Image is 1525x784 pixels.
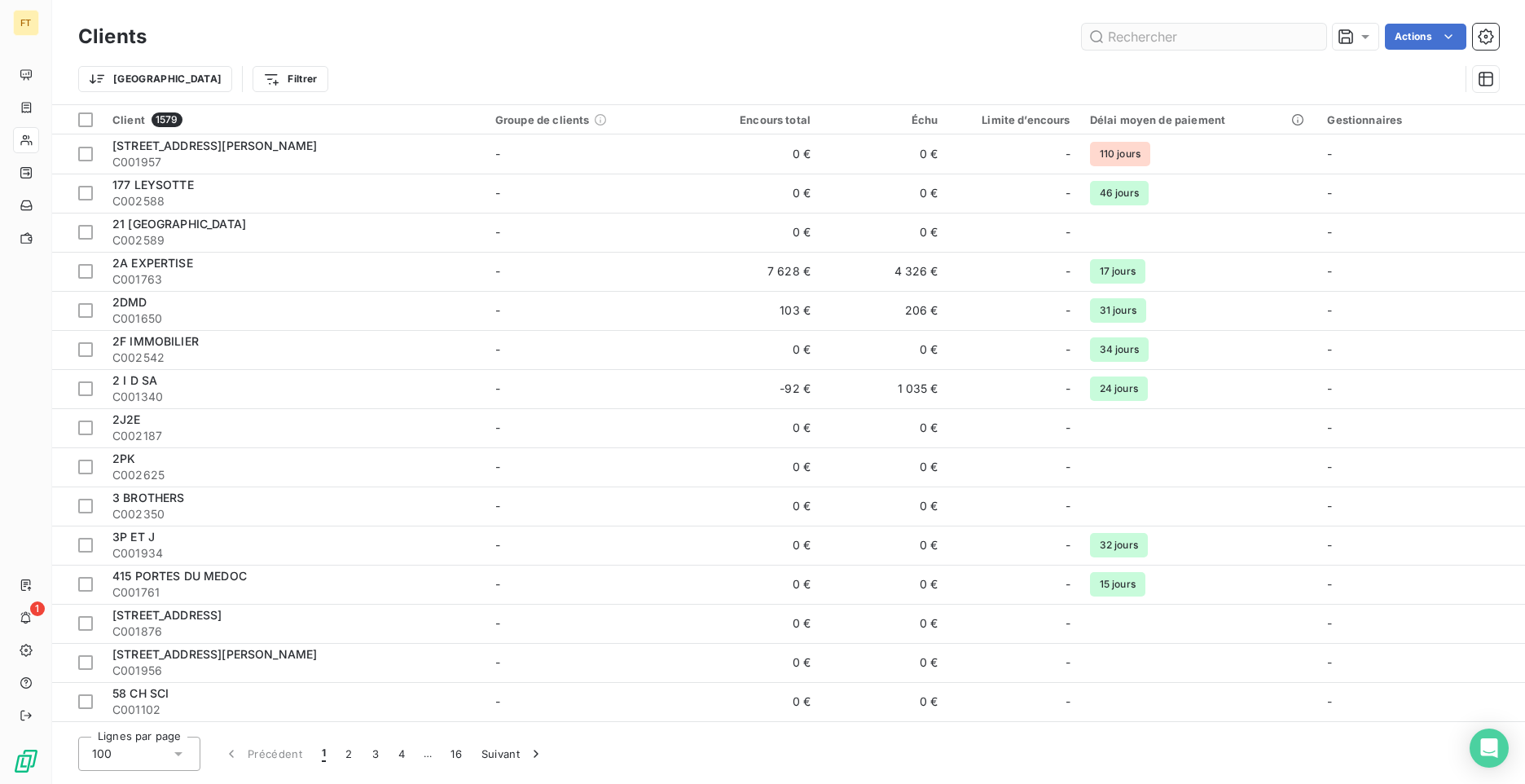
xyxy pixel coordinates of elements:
[1090,533,1148,557] span: 32 jours
[112,350,476,366] span: C002542
[112,530,155,544] span: 3P ET J
[112,428,476,444] span: C002187
[112,686,169,700] span: 58 CH SCI
[692,408,820,447] td: 0 €
[1327,113,1515,126] div: Gestionnaires
[1066,224,1070,240] span: -
[112,491,185,504] span: 3 BROTHERS
[820,213,948,252] td: 0 €
[336,737,362,771] button: 2
[820,682,948,721] td: 0 €
[1327,616,1332,630] span: -
[1327,499,1332,513] span: -
[820,604,948,643] td: 0 €
[495,616,500,630] span: -
[1066,185,1070,201] span: -
[820,721,948,760] td: 2 146 €
[830,113,938,126] div: Échu
[112,623,476,640] span: C001876
[820,408,948,447] td: 0 €
[13,10,39,36] div: FT
[112,232,476,249] span: C002589
[1385,24,1466,50] button: Actions
[415,741,441,767] span: …
[1090,113,1308,126] div: Délai moyen de paiement
[495,694,500,708] span: -
[958,113,1070,126] div: Limite d’encours
[1327,342,1332,356] span: -
[253,66,327,92] button: Filtrer
[1090,259,1145,284] span: 17 jours
[1066,615,1070,632] span: -
[1066,381,1070,397] span: -
[312,737,336,771] button: 1
[495,460,500,473] span: -
[112,412,141,426] span: 2J2E
[112,139,317,152] span: [STREET_ADDRESS][PERSON_NAME]
[1066,694,1070,710] span: -
[1327,186,1332,200] span: -
[112,389,476,405] span: C001340
[1327,147,1332,161] span: -
[112,545,476,562] span: C001934
[112,113,145,126] span: Client
[692,565,820,604] td: 0 €
[112,663,476,679] span: C001956
[112,584,476,601] span: C001761
[112,506,476,522] span: C002350
[495,303,500,317] span: -
[112,373,157,387] span: 2 I D SA
[1327,694,1332,708] span: -
[1066,341,1070,358] span: -
[92,746,112,762] span: 100
[692,721,820,760] td: 1 €
[112,569,247,583] span: 415 PORTES DU MEDOC
[692,604,820,643] td: 0 €
[1090,142,1150,166] span: 110 jours
[112,334,199,348] span: 2F IMMOBILIER
[1327,381,1332,395] span: -
[495,264,500,278] span: -
[1066,537,1070,553] span: -
[112,178,194,192] span: 177 LEYSOTTE
[112,256,193,270] span: 2A EXPERTISE
[1066,459,1070,475] span: -
[692,369,820,408] td: -92 €
[1066,263,1070,280] span: -
[495,538,500,552] span: -
[152,112,182,127] span: 1579
[495,381,500,395] span: -
[441,737,472,771] button: 16
[363,737,389,771] button: 3
[820,643,948,682] td: 0 €
[495,421,500,434] span: -
[1327,655,1332,669] span: -
[692,526,820,565] td: 0 €
[112,608,222,622] span: [STREET_ADDRESS]
[472,737,554,771] button: Suivant
[1327,538,1332,552] span: -
[692,134,820,174] td: 0 €
[692,487,820,526] td: 0 €
[1082,24,1326,50] input: Rechercher
[112,467,476,483] span: C002625
[112,271,476,288] span: C001763
[820,174,948,213] td: 0 €
[112,311,476,327] span: C001650
[702,113,811,126] div: Encours total
[1327,460,1332,473] span: -
[322,746,326,762] span: 1
[1327,264,1332,278] span: -
[1066,498,1070,514] span: -
[820,252,948,291] td: 4 326 €
[112,154,476,170] span: C001957
[30,601,45,616] span: 1
[112,702,476,718] span: C001102
[1090,181,1149,205] span: 46 jours
[1090,298,1146,323] span: 31 jours
[1327,225,1332,239] span: -
[1090,337,1149,362] span: 34 jours
[389,737,415,771] button: 4
[692,447,820,487] td: 0 €
[213,737,312,771] button: Précédent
